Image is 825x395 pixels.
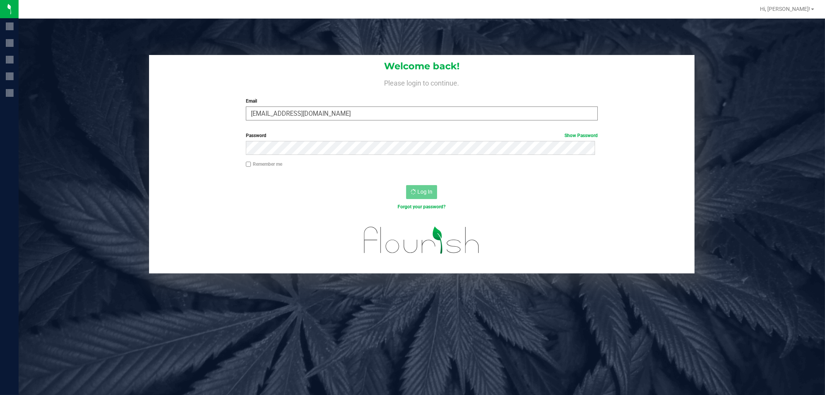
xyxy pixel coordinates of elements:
[149,77,695,87] h4: Please login to continue.
[353,218,490,262] img: flourish_logo.svg
[406,185,437,199] button: Log In
[246,161,251,167] input: Remember me
[417,189,432,195] span: Log In
[760,6,810,12] span: Hi, [PERSON_NAME]!
[246,133,266,138] span: Password
[246,161,282,168] label: Remember me
[564,133,598,138] a: Show Password
[149,61,695,71] h1: Welcome back!
[398,204,446,210] a: Forgot your password?
[246,98,598,105] label: Email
